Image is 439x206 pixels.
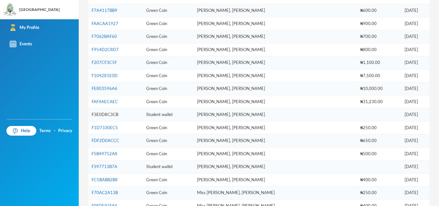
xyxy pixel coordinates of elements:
td: [DATE] [401,95,429,108]
td: Miss [PERSON_NAME], [PERSON_NAME] [194,186,312,200]
td: [DATE] [401,108,429,121]
td: [PERSON_NAME], [PERSON_NAME] [194,108,312,121]
a: F5B49752A8 [92,151,117,156]
a: F1D7330EC5 [92,125,118,130]
td: [DATE] [401,186,429,200]
td: [PERSON_NAME], [PERSON_NAME] [194,160,312,174]
td: ₦800.00 [357,43,401,56]
a: F207CF3C5F [92,60,117,65]
td: [PERSON_NAME], [PERSON_NAME] [194,30,312,43]
td: Green Coin [143,82,194,95]
td: [PERSON_NAME], [PERSON_NAME] [194,121,312,134]
td: Green Coin [143,121,194,134]
td: Green Coin [143,173,194,186]
a: F954D2C8D7 [92,47,119,52]
td: ₦650.00 [357,134,401,148]
a: Privacy [58,128,72,134]
td: ₦10,000.00 [357,82,401,95]
td: [DATE] [401,30,429,43]
a: Help [6,126,36,136]
a: FAACAA1927 [92,21,118,26]
td: Green Coin [143,30,194,43]
td: Green Coin [143,95,194,108]
td: [PERSON_NAME], [PERSON_NAME] [194,4,312,17]
td: [DATE] [401,173,429,186]
td: [PERSON_NAME], [PERSON_NAME] [194,17,312,30]
td: [PERSON_NAME], [PERSON_NAME] [194,43,312,56]
td: [PERSON_NAME], [PERSON_NAME] [194,69,312,82]
td: [DATE] [401,56,429,69]
td: Green Coin [143,69,194,82]
td: Green Coin [143,147,194,160]
a: F7062BAF60 [92,34,117,39]
td: Green Coin [143,134,194,148]
td: [PERSON_NAME], [PERSON_NAME] [194,147,312,160]
div: Events [10,40,32,47]
a: FDF2D0ACCC [92,138,119,143]
td: ₦250.00 [357,121,401,134]
td: [PERSON_NAME], [PERSON_NAME] [194,134,312,148]
td: Green Coin [143,17,194,30]
td: [PERSON_NAME], [PERSON_NAME] [194,95,312,108]
td: [PERSON_NAME], [PERSON_NAME] [194,82,312,95]
td: Green Coin [143,4,194,17]
a: Terms [39,128,51,134]
td: ₦1,100.00 [357,56,401,69]
td: [DATE] [401,160,429,174]
td: [DATE] [401,4,429,17]
div: [GEOGRAPHIC_DATA] [19,7,60,13]
td: ₦700.00 [357,30,401,43]
td: Green Coin [143,43,194,56]
a: F397713B7A [92,164,117,169]
td: Green Coin [143,186,194,200]
td: [PERSON_NAME], [PERSON_NAME] [194,173,312,186]
td: ₦500.00 [357,147,401,160]
td: [DATE] [401,147,429,160]
a: FAF4AECAEC [92,99,118,104]
td: Green Coin [143,56,194,69]
div: · [54,128,55,134]
td: ₦900.00 [357,17,401,30]
td: [DATE] [401,134,429,148]
td: Student wallet [143,108,194,121]
a: F7A4117BB9 [92,8,117,13]
td: Student wallet [143,160,194,174]
td: ₦400.00 [357,173,401,186]
img: logo [4,4,16,16]
td: [DATE] [401,121,429,134]
a: FE803596A6 [92,86,117,91]
td: [DATE] [401,69,429,82]
td: ₦31,230.00 [357,95,401,108]
td: [DATE] [401,82,429,95]
a: FC5BABB2B8 [92,177,118,182]
a: F3E0D8C3CB [92,112,118,117]
div: My Profile [10,24,39,31]
a: F104281E0D [92,73,118,78]
a: F70AC2A13B [92,190,118,195]
td: ₦7,500.00 [357,69,401,82]
td: [DATE] [401,17,429,30]
td: [DATE] [401,43,429,56]
td: ₦600.00 [357,4,401,17]
td: ₦250.00 [357,186,401,200]
td: [PERSON_NAME], [PERSON_NAME] [194,56,312,69]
